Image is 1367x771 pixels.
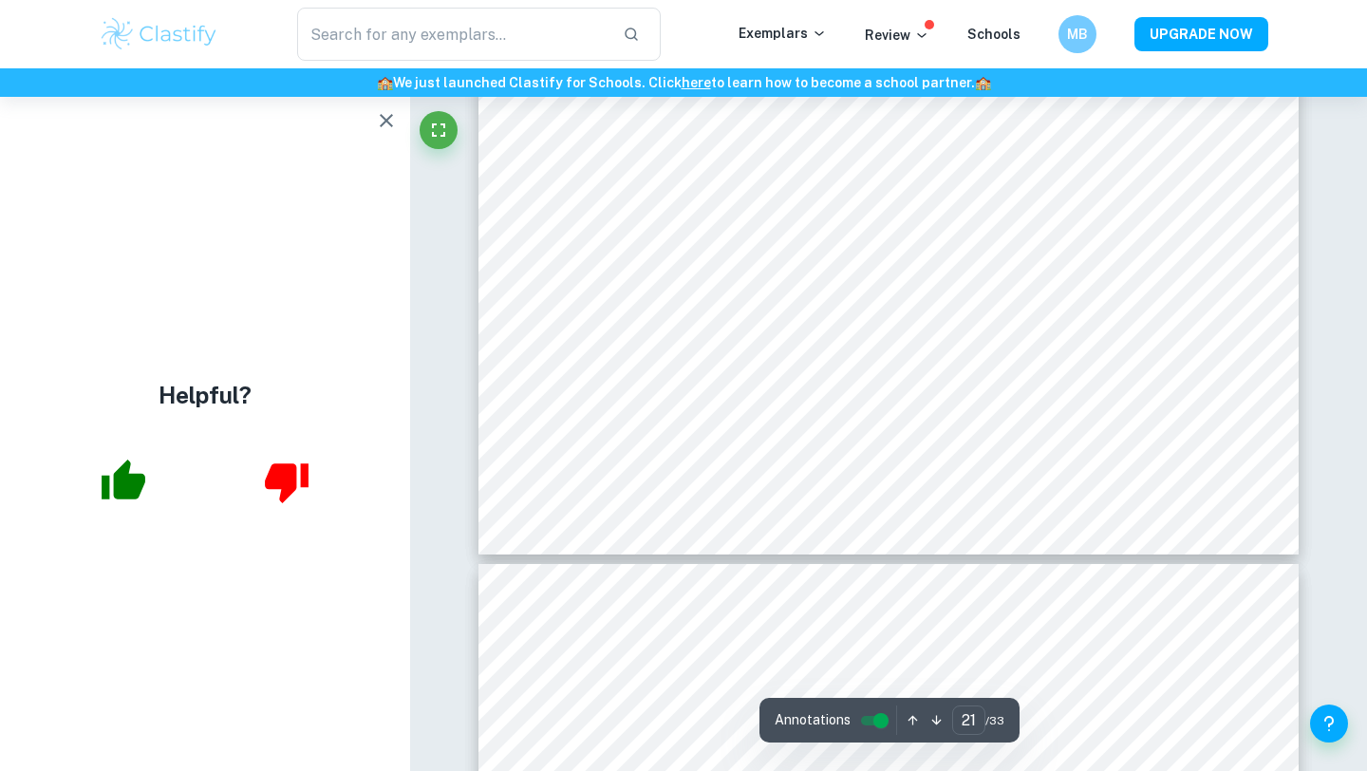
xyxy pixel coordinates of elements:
h4: Helpful? [159,378,252,412]
a: here [682,75,711,90]
span: / 33 [985,712,1004,729]
button: MB [1058,15,1096,53]
span: 🏫 [377,75,393,90]
input: Search for any exemplars... [297,8,608,61]
span: 🏫 [975,75,991,90]
p: Review [865,25,929,46]
h6: MB [1067,24,1089,45]
img: Clastify logo [99,15,219,53]
a: Schools [967,27,1021,42]
h6: We just launched Clastify for Schools. Click to learn how to become a school partner. [4,72,1363,93]
button: Help and Feedback [1310,705,1348,743]
button: UPGRADE NOW [1134,17,1268,51]
span: Annotations [775,710,851,730]
p: Exemplars [739,23,827,44]
button: Fullscreen [420,111,458,149]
